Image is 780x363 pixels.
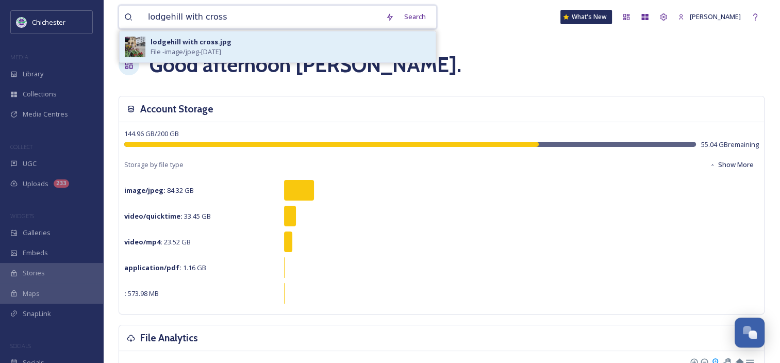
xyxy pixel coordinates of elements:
span: 573.98 MB [124,289,159,298]
span: Library [23,69,43,79]
span: 1.16 GB [124,263,206,272]
span: 33.45 GB [124,211,211,221]
span: MEDIA [10,53,28,61]
span: 84.32 GB [124,186,194,195]
span: 55.04 GB remaining [701,140,759,150]
strong: : [124,289,126,298]
h3: Account Storage [140,102,213,117]
span: Chichester [32,18,65,27]
div: Search [399,7,431,27]
span: File - image/jpeg - [DATE] [151,47,221,57]
span: Galleries [23,228,51,238]
span: UGC [23,159,37,169]
span: SOCIALS [10,342,31,350]
div: lodgehill with cross.jpg [151,37,231,47]
span: Storage by file type [124,160,184,170]
strong: video/mp4 : [124,237,162,246]
span: COLLECT [10,143,32,151]
span: Collections [23,89,57,99]
div: 233 [54,179,69,188]
img: 293c3c9d-60cb-4346-8953-829ae9401a14.jpg [125,37,145,57]
strong: video/quicktime : [124,211,182,221]
span: Uploads [23,179,48,189]
span: SnapLink [23,309,51,319]
span: Embeds [23,248,48,258]
strong: application/pdf : [124,263,181,272]
button: Open Chat [735,318,765,348]
span: WIDGETS [10,212,34,220]
span: 23.52 GB [124,237,191,246]
a: What's New [560,10,612,24]
button: Show More [704,155,759,175]
span: Maps [23,289,40,299]
input: Search your library [143,6,380,28]
span: Stories [23,268,45,278]
img: Logo_of_Chichester_District_Council.png [16,17,27,27]
span: 144.96 GB / 200 GB [124,129,179,138]
span: Media Centres [23,109,68,119]
h3: File Analytics [140,331,198,345]
a: [PERSON_NAME] [673,7,746,27]
strong: image/jpeg : [124,186,165,195]
h1: Good afternoon [PERSON_NAME] . [150,49,461,80]
span: [PERSON_NAME] [690,12,741,21]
